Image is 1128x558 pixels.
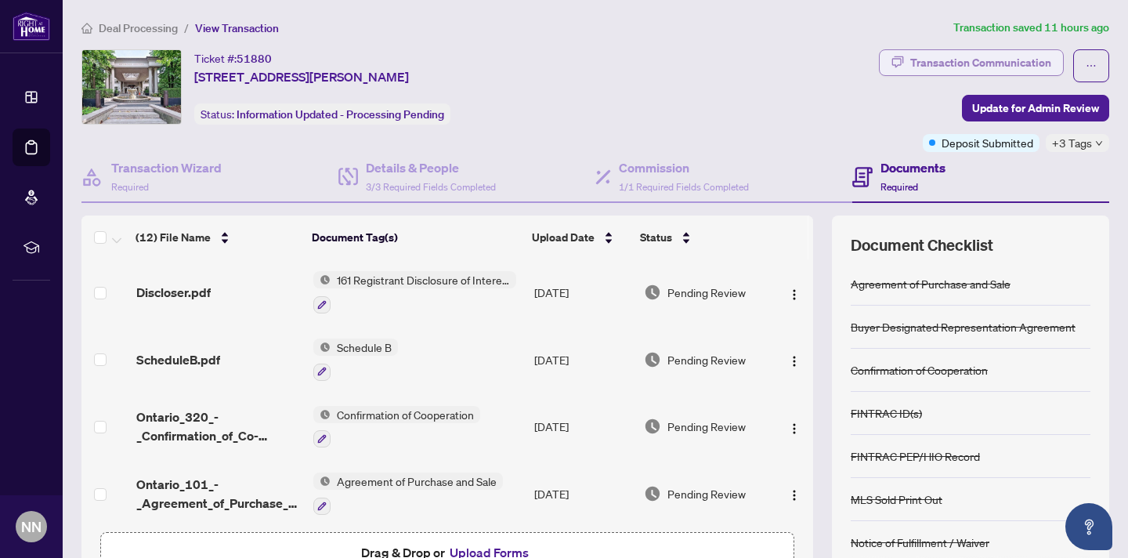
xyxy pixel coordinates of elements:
span: +3 Tags [1052,134,1092,152]
div: MLS Sold Print Out [851,491,942,508]
span: down [1095,139,1103,147]
span: [STREET_ADDRESS][PERSON_NAME] [194,67,409,86]
article: Transaction saved 11 hours ago [953,19,1109,37]
span: Upload Date [532,229,595,246]
div: FINTRAC ID(s) [851,404,922,422]
span: Ontario_320_-_Confirmation_of_Co-operation_and_Representation 1.pdf [136,408,301,445]
img: Document Status [644,284,661,301]
span: 3/3 Required Fields Completed [366,181,496,193]
button: Logo [782,481,807,506]
span: (12) File Name [136,229,211,246]
span: Pending Review [667,351,746,368]
span: Ontario_101_-_Agreement_of_Purchase_and_Sale_-_Condominium_Resale.pdf [136,475,301,513]
span: ScheduleB.pdf [136,350,220,369]
span: NN [21,516,42,538]
span: 1/1 Required Fields Completed [619,181,749,193]
img: Logo [788,288,801,301]
span: Deal Processing [99,21,178,35]
th: Status [634,216,770,259]
div: Status: [194,103,450,125]
div: FINTRAC PEP/HIO Record [851,447,980,465]
div: Transaction Communication [910,50,1051,75]
img: IMG-C12359080_1.jpg [82,50,181,124]
img: Status Icon [313,406,331,423]
img: Status Icon [313,473,331,490]
span: 51880 [237,52,272,66]
span: Deposit Submitted [942,134,1033,151]
button: Status IconConfirmation of Cooperation [313,406,480,448]
button: Logo [782,280,807,305]
h4: Documents [880,158,945,177]
button: Open asap [1065,503,1112,550]
button: Status Icon161 Registrant Disclosure of Interest - Disposition ofProperty [313,271,516,313]
td: [DATE] [528,460,638,527]
span: Pending Review [667,284,746,301]
button: Status IconSchedule B [313,339,398,381]
img: Document Status [644,351,661,368]
img: Document Status [644,418,661,435]
td: [DATE] [528,259,638,326]
button: Logo [782,414,807,439]
span: Confirmation of Cooperation [331,406,480,423]
div: Confirmation of Cooperation [851,361,988,379]
h4: Details & People [366,158,496,177]
span: home [81,23,92,34]
th: Document Tag(s) [305,216,526,259]
span: Pending Review [667,485,746,502]
button: Transaction Communication [879,49,1064,76]
span: ellipsis [1086,60,1097,71]
th: Upload Date [526,216,634,259]
h4: Transaction Wizard [111,158,222,177]
button: Status IconAgreement of Purchase and Sale [313,473,503,515]
span: Status [640,229,672,246]
th: (12) File Name [129,216,305,259]
button: Update for Admin Review [962,95,1109,121]
img: Logo [788,355,801,368]
span: Pending Review [667,418,746,435]
span: Required [880,181,918,193]
li: / [184,19,189,37]
span: Update for Admin Review [972,96,1099,121]
span: View Transaction [195,21,279,35]
img: logo [13,12,50,41]
span: 161 Registrant Disclosure of Interest - Disposition ofProperty [331,271,516,288]
div: Agreement of Purchase and Sale [851,275,1010,292]
div: Notice of Fulfillment / Waiver [851,534,989,551]
img: Logo [788,489,801,502]
div: Ticket #: [194,49,272,67]
img: Status Icon [313,271,331,288]
img: Document Status [644,485,661,502]
span: Agreement of Purchase and Sale [331,473,503,490]
img: Status Icon [313,339,331,356]
td: [DATE] [528,393,638,461]
span: Discloser.pdf [136,283,211,302]
span: Information Updated - Processing Pending [237,107,444,121]
img: Logo [788,422,801,435]
span: Required [111,181,149,193]
h4: Commission [619,158,749,177]
button: Logo [782,347,807,372]
td: [DATE] [528,326,638,393]
span: Document Checklist [851,234,993,256]
span: Schedule B [331,339,398,356]
div: Buyer Designated Representation Agreement [851,318,1076,335]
